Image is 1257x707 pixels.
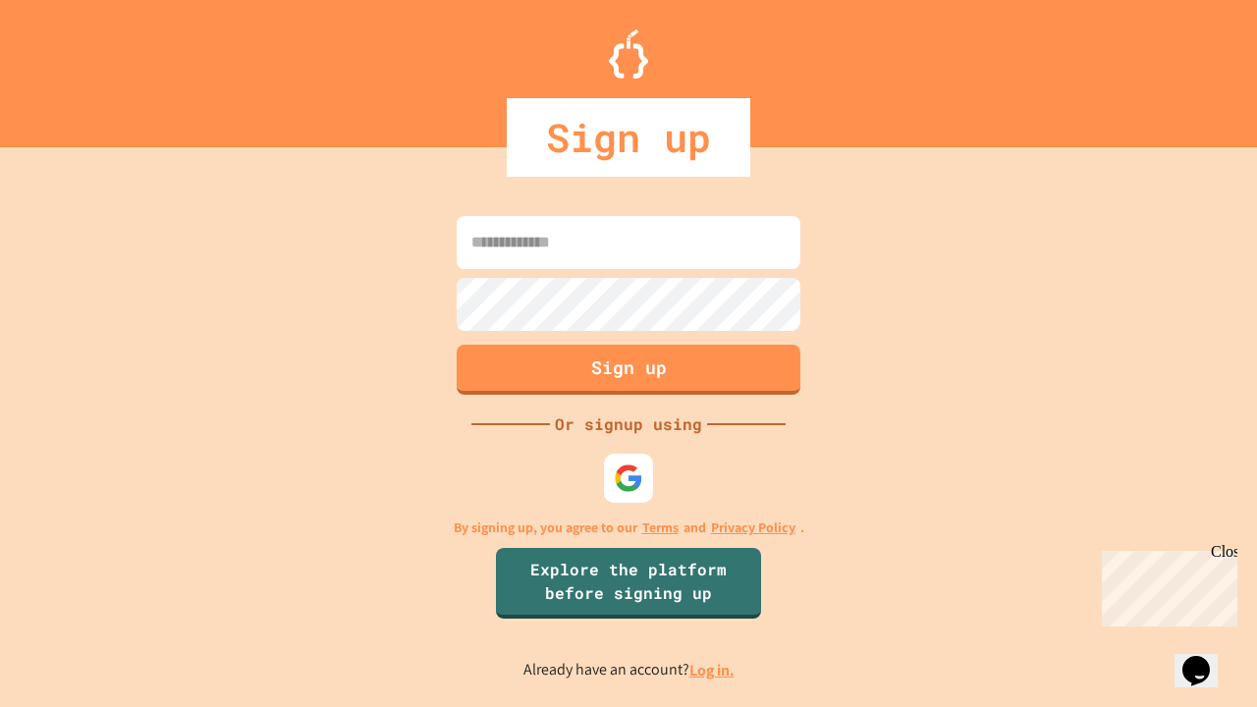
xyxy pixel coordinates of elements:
[457,345,800,395] button: Sign up
[454,517,804,538] p: By signing up, you agree to our and .
[1175,628,1237,687] iframe: chat widget
[689,660,735,680] a: Log in.
[614,463,643,493] img: google-icon.svg
[496,548,761,619] a: Explore the platform before signing up
[1094,543,1237,626] iframe: chat widget
[550,412,707,436] div: Or signup using
[609,29,648,79] img: Logo.svg
[642,517,679,538] a: Terms
[8,8,136,125] div: Chat with us now!Close
[523,658,735,682] p: Already have an account?
[711,517,795,538] a: Privacy Policy
[507,98,750,177] div: Sign up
